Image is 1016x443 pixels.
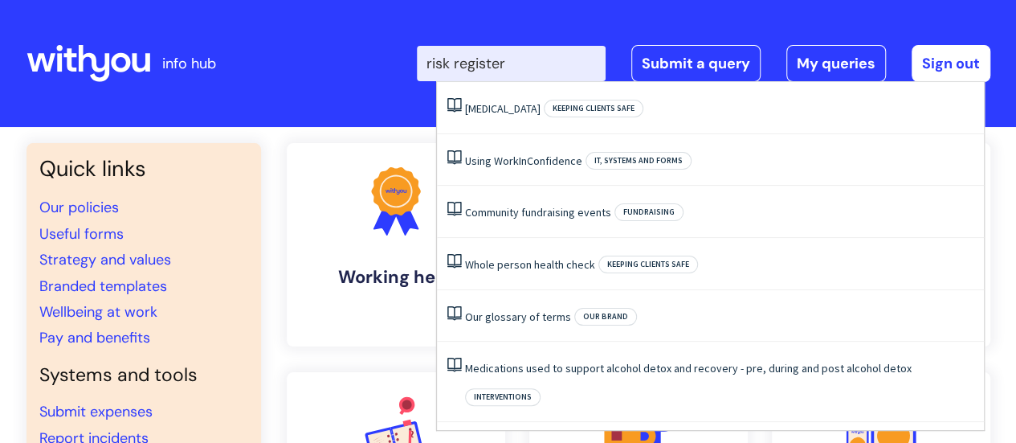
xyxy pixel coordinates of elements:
[586,152,692,170] span: IT, systems and forms
[544,100,643,117] span: Keeping clients safe
[786,45,886,82] a: My queries
[465,205,611,219] a: Community fundraising events
[39,277,167,296] a: Branded templates
[300,267,492,288] h4: Working here
[39,250,171,269] a: Strategy and values
[39,402,153,421] a: Submit expenses
[465,310,571,324] a: Our glossary of terms
[417,46,606,81] input: Search
[287,143,505,347] a: Working here
[39,198,119,217] a: Our policies
[614,203,683,221] span: Fundraising
[912,45,990,82] a: Sign out
[465,101,541,116] a: [MEDICAL_DATA]
[465,361,912,375] a: Medications used to support alcohol detox and recovery - pre, during and post alcohol detox
[631,45,761,82] a: Submit a query
[39,364,248,387] h4: Systems and tools
[465,257,595,272] a: Whole person health check
[598,256,698,273] span: Keeping clients safe
[39,328,150,347] a: Pay and benefits
[162,51,216,76] p: info hub
[39,224,124,244] a: Useful forms
[39,156,248,182] h3: Quick links
[574,308,637,326] span: Our brand
[465,154,582,168] a: Using WorkInConfidence
[39,302,157,322] a: Wellbeing at work
[465,388,541,406] span: Interventions
[417,45,990,82] div: | -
